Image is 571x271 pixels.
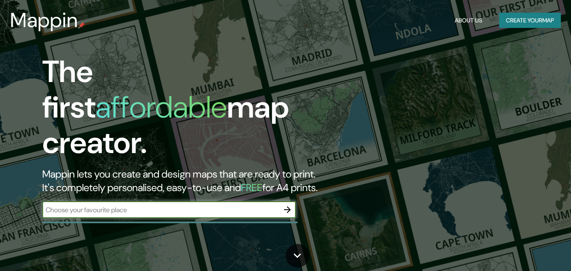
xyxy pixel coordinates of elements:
[499,13,561,28] button: Create yourmap
[42,54,328,167] h1: The first map creator.
[96,88,227,127] h1: affordable
[10,8,78,32] h3: Mappin
[451,13,486,28] button: About Us
[496,238,562,262] iframe: Help widget launcher
[78,22,85,29] img: mappin-pin
[42,167,328,194] h2: Mappin lets you create and design maps that are ready to print. It's completely personalised, eas...
[241,181,262,194] h5: FREE
[42,205,279,215] input: Choose your favourite place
